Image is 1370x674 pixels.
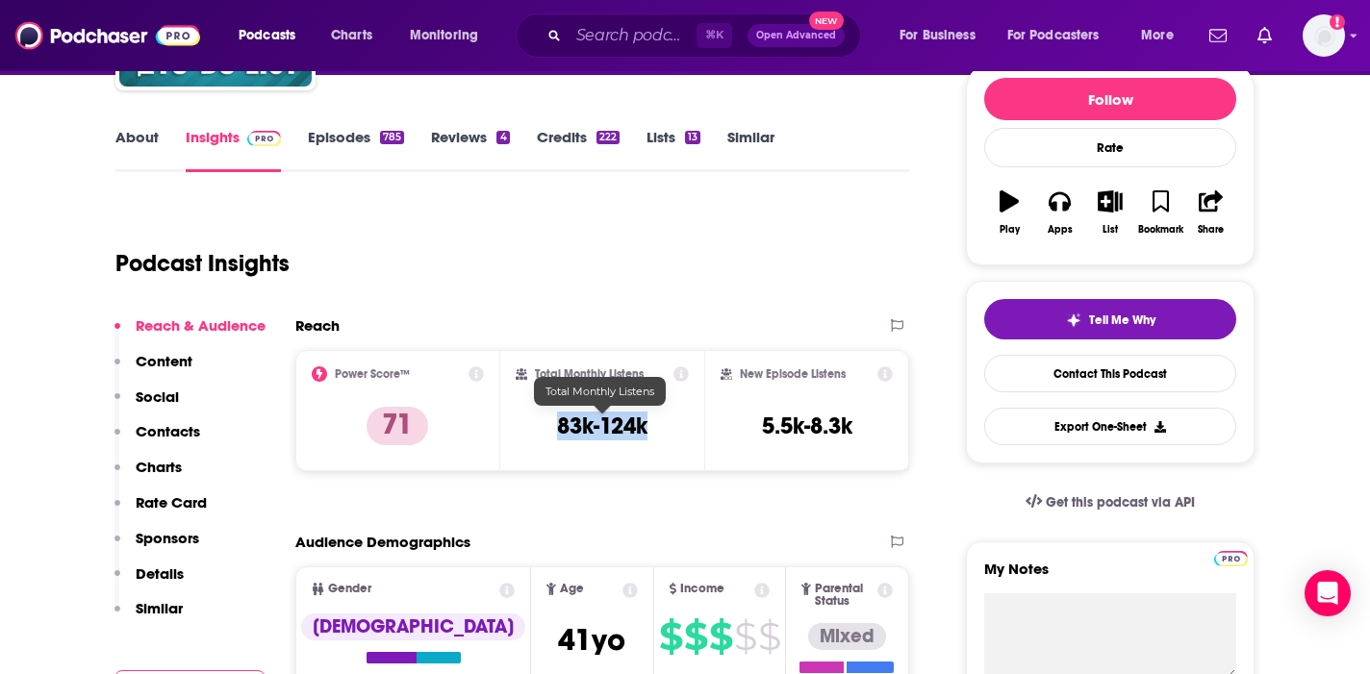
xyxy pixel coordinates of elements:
span: Logged in as megcassidy [1303,14,1345,57]
button: Details [114,564,184,600]
button: Reach & Audience [114,316,266,352]
button: open menu [886,20,1000,51]
button: Bookmark [1135,178,1185,247]
span: Open Advanced [756,31,836,40]
button: Show profile menu [1303,14,1345,57]
button: open menu [396,20,503,51]
a: Credits222 [537,128,620,172]
span: $ [684,621,707,652]
div: Mixed [808,623,886,650]
h2: Audience Demographics [295,533,470,551]
p: 71 [367,407,428,445]
button: Social [114,387,179,423]
button: open menu [225,20,320,51]
div: Bookmark [1138,224,1183,236]
div: 785 [380,131,404,144]
span: 41 yo [558,621,625,659]
span: For Podcasters [1007,22,1100,49]
div: [DEMOGRAPHIC_DATA] [301,613,525,640]
span: $ [659,621,682,652]
span: Monitoring [410,22,478,49]
h3: 5.5k-8.3k [762,412,852,440]
div: Share [1198,224,1224,236]
span: Gender [328,583,371,595]
p: Social [136,387,179,406]
span: $ [758,621,780,652]
button: Charts [114,458,182,493]
span: Get this podcast via API [1046,494,1195,511]
a: Charts [318,20,384,51]
img: Podchaser Pro [247,131,281,146]
span: ⌘ K [697,23,732,48]
span: $ [709,621,732,652]
div: Search podcasts, credits, & more... [534,13,879,58]
a: Get this podcast via API [1010,479,1210,526]
span: $ [734,621,756,652]
a: Pro website [1214,548,1248,566]
p: Details [136,564,184,583]
p: Rate Card [136,493,207,512]
div: 222 [596,131,620,144]
span: Parental Status [815,583,875,608]
p: Sponsors [136,529,199,547]
div: 4 [496,131,509,144]
a: Similar [727,128,774,172]
div: Open Intercom Messenger [1305,570,1351,616]
span: Income [680,583,724,595]
button: Sponsors [114,529,199,564]
span: Age [560,583,584,595]
button: Open AdvancedNew [748,24,845,47]
button: Play [984,178,1034,247]
h3: 83k-124k [557,412,647,440]
span: New [809,12,844,30]
h2: Total Monthly Listens [535,367,644,381]
a: InsightsPodchaser Pro [186,128,281,172]
span: For Business [900,22,976,49]
input: Search podcasts, credits, & more... [569,20,697,51]
h2: New Episode Listens [740,367,846,381]
div: Play [1000,224,1020,236]
a: Show notifications dropdown [1250,19,1280,52]
span: More [1141,22,1174,49]
button: Follow [984,78,1236,120]
div: 13 [685,131,700,144]
img: tell me why sparkle [1066,312,1081,328]
p: Similar [136,599,183,617]
svg: Add a profile image [1330,14,1345,30]
img: Podchaser - Follow, Share and Rate Podcasts [15,17,200,54]
a: Episodes785 [308,128,404,172]
img: User Profile [1303,14,1345,57]
p: Content [136,352,192,370]
button: Rate Card [114,493,207,529]
span: Charts [331,22,372,49]
button: List [1085,178,1135,247]
h2: Reach [295,316,340,335]
a: Lists13 [647,128,700,172]
button: Share [1186,178,1236,247]
span: Tell Me Why [1089,312,1155,328]
span: Total Monthly Listens [545,385,654,398]
img: Podchaser Pro [1214,551,1248,566]
h2: Power Score™ [335,367,410,381]
button: open menu [995,20,1128,51]
p: Charts [136,458,182,476]
div: Rate [984,128,1236,167]
button: open menu [1128,20,1198,51]
a: About [115,128,159,172]
span: Podcasts [239,22,295,49]
button: Apps [1034,178,1084,247]
a: Contact This Podcast [984,355,1236,392]
button: Export One-Sheet [984,408,1236,445]
p: Contacts [136,422,200,440]
p: Reach & Audience [136,316,266,335]
button: Contacts [114,422,200,458]
button: Similar [114,599,183,635]
h1: Podcast Insights [115,249,290,278]
div: Apps [1048,224,1073,236]
button: tell me why sparkleTell Me Why [984,299,1236,339]
label: My Notes [984,560,1236,593]
button: Content [114,352,192,387]
a: Reviews4 [431,128,509,172]
div: List [1103,224,1118,236]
